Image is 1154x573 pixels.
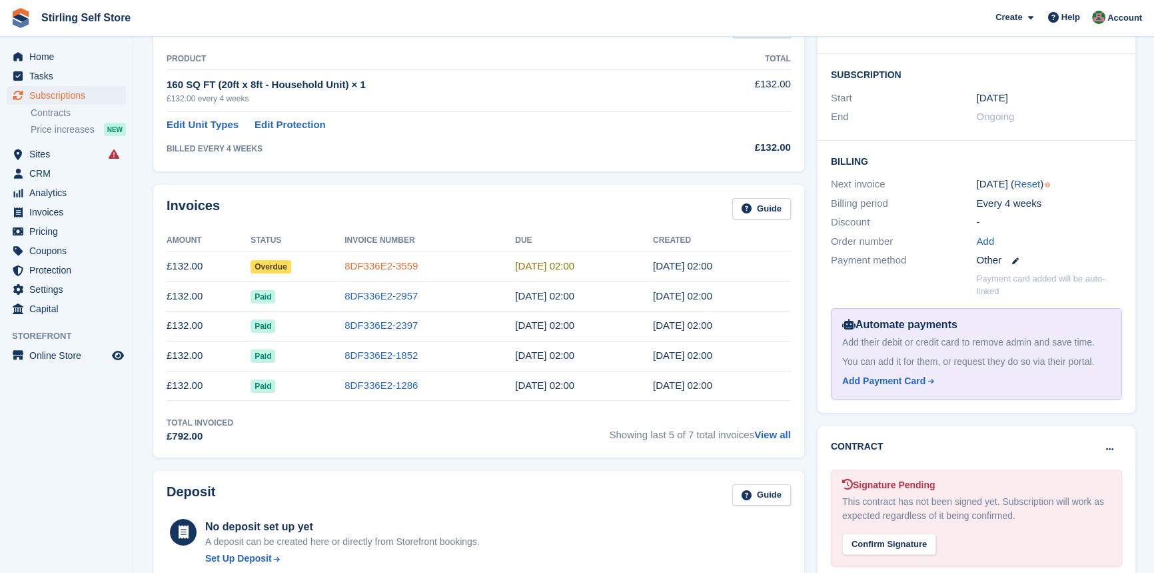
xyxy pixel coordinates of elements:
[976,253,1122,268] div: Other
[344,320,418,331] a: 8DF336E2-2397
[205,519,480,535] div: No deposit set up yet
[653,350,712,361] time: 2025-05-28 01:00:36 UTC
[29,145,109,163] span: Sites
[976,91,1007,106] time: 2025-03-05 01:00:00 UTC
[515,290,574,302] time: 2025-07-24 01:00:00 UTC
[515,230,653,251] th: Due
[167,230,251,251] th: Amount
[167,198,220,220] h2: Invoices
[29,47,109,66] span: Home
[1014,178,1040,189] a: Reset
[976,215,1122,230] div: -
[29,300,109,318] span: Capital
[31,123,95,136] span: Price increases
[12,330,133,343] span: Storefront
[36,7,136,29] a: Stirling Self Store
[515,380,574,391] time: 2025-05-01 01:00:00 UTC
[831,234,977,249] div: Order number
[344,230,515,251] th: Invoice Number
[31,107,126,119] a: Contracts
[653,290,712,302] time: 2025-07-23 01:00:18 UTC
[842,336,1111,350] div: Add their debit or credit card to remove admin and save time.
[29,280,109,299] span: Settings
[976,196,1122,211] div: Every 4 weeks
[1041,179,1053,191] div: Tooltip anchor
[167,429,233,444] div: £792.00
[7,280,126,299] a: menu
[7,47,126,66] a: menu
[7,203,126,221] a: menu
[1107,11,1142,25] span: Account
[11,8,31,28] img: stora-icon-8386f47178a22dfd0bd8f6a31ec36ba5ce8667c1dd55bd0f319d3a0aa187defe.svg
[251,350,275,363] span: Paid
[167,49,695,70] th: Product
[7,86,126,105] a: menu
[7,300,126,318] a: menu
[976,234,994,249] a: Add
[732,484,791,506] a: Guide
[976,177,1122,192] div: [DATE] ( )
[251,380,275,393] span: Paid
[251,320,275,333] span: Paid
[831,196,977,211] div: Billing period
[205,535,480,549] p: A deposit can be created here or directly from Storefront bookings.
[251,290,275,304] span: Paid
[831,177,977,192] div: Next invoice
[167,117,239,133] a: Edit Unit Types
[976,111,1014,122] span: Ongoing
[29,67,109,85] span: Tasks
[515,320,574,331] time: 2025-06-26 01:00:00 UTC
[29,164,109,183] span: CRM
[831,440,883,454] h2: Contract
[104,123,126,136] div: NEW
[167,93,695,105] div: £132.00 every 4 weeks
[7,261,126,279] a: menu
[7,346,126,365] a: menu
[976,272,1122,298] p: Payment card added will be auto-linked
[609,417,790,444] span: Showing last 5 of 7 total invoices
[842,534,936,556] div: Confirm Signature
[167,371,251,401] td: £132.00
[695,49,791,70] th: Total
[732,198,791,220] a: Guide
[29,203,109,221] span: Invoices
[653,260,712,271] time: 2025-08-20 01:00:08 UTC
[251,260,291,273] span: Overdue
[344,260,418,271] a: 8DF336E2-3559
[167,143,695,155] div: BILLED EVERY 4 WEEKS
[29,241,109,260] span: Coupons
[842,495,1111,523] div: This contract has not been signed yet. Subscription will work as expected regardless of it being ...
[205,552,272,566] div: Set Up Deposit
[842,317,1111,333] div: Automate payments
[7,164,126,183] a: menu
[842,374,925,388] div: Add Payment Card
[831,91,977,106] div: Start
[695,69,791,111] td: £132.00
[7,183,126,202] a: menu
[255,117,326,133] a: Edit Protection
[31,122,126,137] a: Price increases NEW
[167,251,251,281] td: £132.00
[695,140,791,155] div: £132.00
[167,341,251,371] td: £132.00
[653,320,712,331] time: 2025-06-25 01:00:25 UTC
[110,348,126,364] a: Preview store
[7,145,126,163] a: menu
[167,311,251,341] td: £132.00
[831,253,977,268] div: Payment method
[344,290,418,302] a: 8DF336E2-2957
[29,261,109,279] span: Protection
[167,281,251,312] td: £132.00
[842,530,936,542] a: Confirm Signature
[995,11,1022,24] span: Create
[831,67,1122,81] h2: Subscription
[29,183,109,202] span: Analytics
[167,77,695,93] div: 160 SQ FT (20ft x 8ft - Household Unit) × 1
[29,86,109,105] span: Subscriptions
[167,484,215,506] h2: Deposit
[842,374,1105,388] a: Add Payment Card
[831,154,1122,167] h2: Billing
[7,241,126,260] a: menu
[1092,11,1105,24] img: Lucy
[109,149,119,159] i: Smart entry sync failures have occurred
